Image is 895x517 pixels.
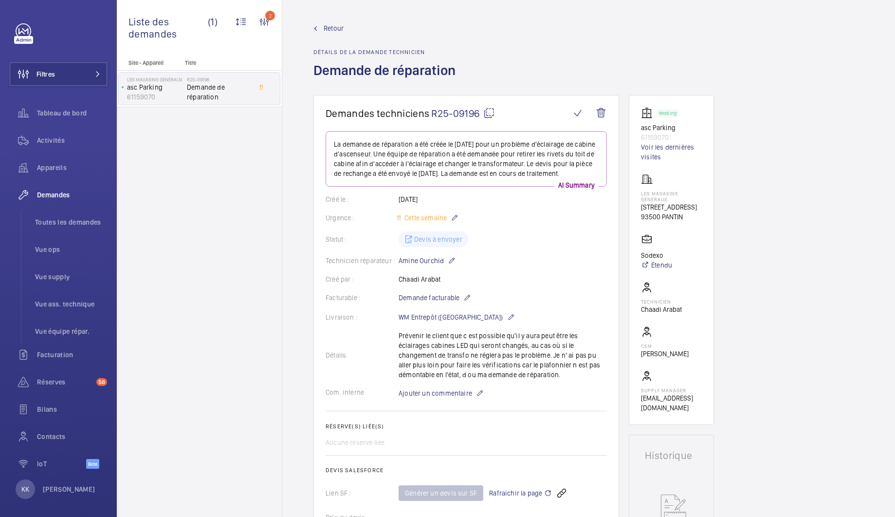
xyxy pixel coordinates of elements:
p: asc Parking [127,82,183,92]
h2: Réserve(s) liée(s) [326,423,607,430]
span: Réserves [37,377,92,387]
span: Demande de réparation [187,82,251,102]
span: Rafraichir la page [489,487,552,499]
h1: Demande de réparation [313,61,461,95]
a: Voir les dernières visites [641,142,702,162]
p: KK [21,484,29,494]
span: Vue supply [35,272,107,282]
h1: Historique [645,451,698,460]
span: Toutes les demandes [35,217,107,227]
p: [PERSON_NAME] [641,349,689,359]
a: Étendu [641,260,672,270]
span: Vue ops [35,245,107,254]
p: Les Magasins Généraux [641,191,702,202]
h2: Détails de la demande technicien [313,49,461,56]
p: 61159070 [641,133,702,142]
p: AI Summary [554,180,599,190]
span: Demandes [37,190,107,200]
p: Working [659,112,676,115]
span: Liste des demandes [128,16,208,40]
p: WM Entrepôt ([GEOGRAPHIC_DATA]) [399,311,515,323]
button: Filtres [10,62,107,86]
p: Sodexo [641,250,672,260]
span: Filtres [37,69,55,79]
span: R25-09196 [431,107,495,119]
p: Supply manager [641,387,702,393]
p: [EMAIL_ADDRESS][DOMAIN_NAME] [641,393,702,413]
span: Activités [37,135,107,145]
span: 58 [96,378,107,386]
p: asc Parking [641,123,702,133]
p: 61159070 [127,92,183,102]
span: Beta [86,459,99,469]
span: Contacts [37,432,107,441]
p: La demande de réparation a été créée le [DATE] pour un problème d'éclairage de cabine d'ascenseur... [334,139,599,178]
span: Facturation [37,350,107,360]
span: Cette semaine [402,214,447,222]
p: 93500 PANTIN [641,212,702,222]
span: IoT [37,459,86,469]
span: Demande facturable [399,293,459,303]
p: Les Magasins Généraux [127,77,183,82]
h2: Devis Salesforce [326,467,607,474]
p: Technicien [641,299,682,305]
span: Retour [324,23,344,33]
span: Tableau de bord [37,108,107,118]
span: Vue ass. technique [35,299,107,309]
h2: R25-09196 [187,77,251,82]
span: Demandes techniciens [326,107,429,119]
p: Chaadi Arabat [641,305,682,314]
p: CSM [641,343,689,349]
span: Bilans [37,404,107,414]
span: Ajouter un commentaire [399,388,472,398]
p: Amine Ourchid [399,255,456,267]
p: Site - Appareil [117,59,181,66]
span: Vue équipe répar. [35,326,107,336]
p: Titre [185,59,249,66]
p: [PERSON_NAME] [43,484,95,494]
span: Appareils [37,163,107,172]
p: [STREET_ADDRESS] [641,202,702,212]
img: elevator.svg [641,107,657,119]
